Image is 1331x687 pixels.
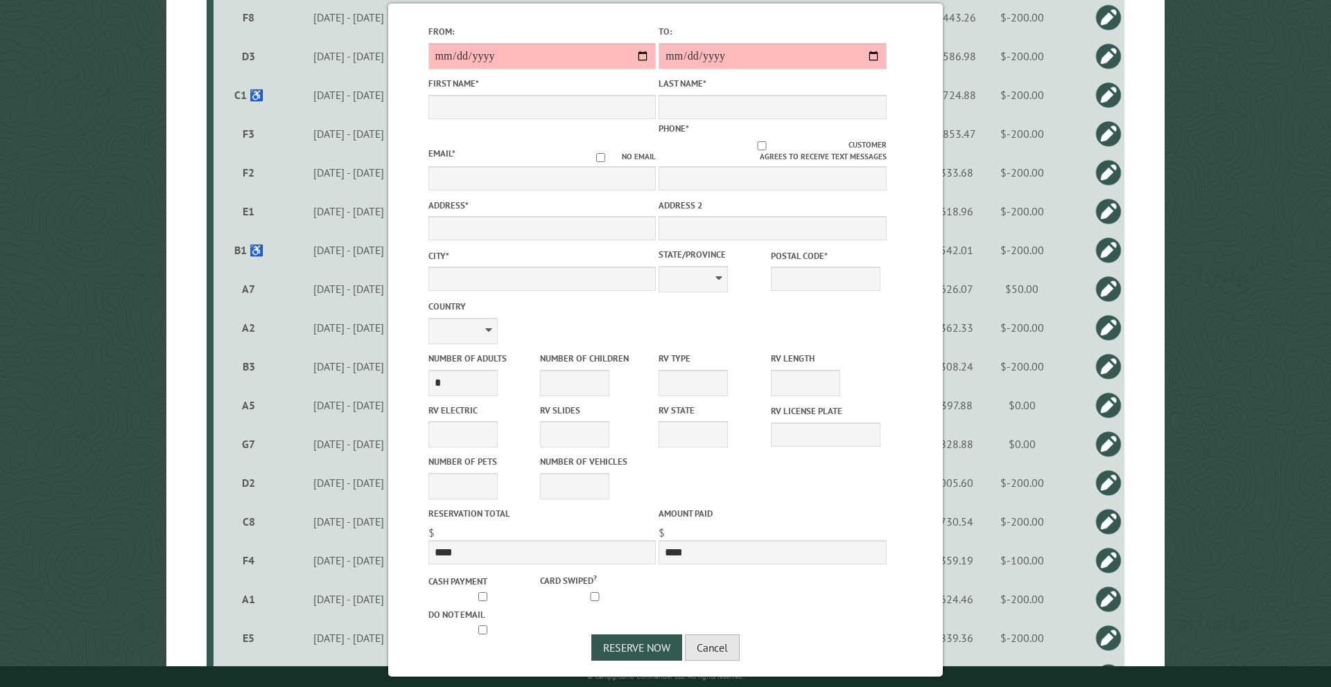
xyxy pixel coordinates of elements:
label: Cash payment [428,575,538,588]
td: $-200.00 [978,37,1066,75]
div: [DATE] - [DATE] [283,49,415,63]
td: $11724.88 [922,75,978,114]
label: Country [428,300,656,313]
div: F8 [219,10,279,24]
div: [DATE] - [DATE] [283,88,415,102]
label: RV Slides [540,404,650,417]
td: $-200.00 [978,231,1066,269]
td: $50.00 [978,269,1066,308]
td: $-200.00 [978,192,1066,231]
div: [DATE] - [DATE] [283,553,415,567]
div: G7 [219,437,279,451]
td: $11586.98 [922,37,978,75]
label: Address [428,199,656,212]
label: RV Type [659,352,768,365]
td: $-200.00 [978,347,1066,386]
label: From: [428,25,656,38]
label: Phone [659,123,689,134]
label: Card swiped [540,572,650,587]
label: Number of Adults [428,352,538,365]
td: $9333.68 [922,153,978,192]
div: F4 [219,553,279,567]
div: C1 ♿ [219,88,279,102]
label: RV Length [771,352,880,365]
label: RV State [659,404,768,417]
div: B1 ♿ [219,243,279,257]
div: F3 [219,127,279,141]
input: Customer agrees to receive text messages [675,141,849,150]
div: [DATE] - [DATE] [283,243,415,257]
label: First Name [428,77,656,90]
label: State/Province [659,248,768,261]
label: Number of Pets [428,455,538,468]
td: $-200.00 [978,114,1066,153]
td: $7308.24 [922,347,978,386]
td: $6005.60 [922,463,978,502]
input: No email [580,153,622,162]
div: [DATE] - [DATE] [283,631,415,645]
td: $9542.01 [922,231,978,269]
label: Number of Children [540,352,650,365]
div: E5 [219,631,279,645]
td: $10853.47 [922,114,978,153]
div: [DATE] - [DATE] [283,204,415,218]
td: $-200.00 [978,618,1066,657]
td: $-200.00 [978,502,1066,541]
td: $9618.96 [922,192,978,231]
td: $6397.88 [922,386,978,425]
label: Postal Code [771,249,880,262]
div: [DATE] - [DATE] [283,166,415,179]
div: A7 [219,282,279,296]
div: D3 [219,49,279,63]
div: [DATE] - [DATE] [283,398,415,412]
label: To: [659,25,887,38]
div: [DATE] - [DATE] [283,515,415,528]
button: Reserve Now [591,634,682,661]
small: © Campground Commander LLC. All rights reserved. [587,672,744,681]
td: $4839.36 [922,618,978,657]
label: RV Electric [428,404,538,417]
label: Do not email [428,608,538,621]
div: [DATE] - [DATE] [283,476,415,490]
label: No email [580,151,656,163]
td: $0.00 [978,425,1066,463]
label: Reservation Total [428,507,656,520]
div: A2 [219,321,279,334]
div: B3 [219,359,279,373]
div: [DATE] - [DATE] [283,592,415,606]
td: $-100.00 [978,541,1066,580]
div: [DATE] - [DATE] [283,282,415,296]
div: [DATE] - [DATE] [283,10,415,24]
label: Address 2 [659,199,887,212]
label: Amount paid [659,507,887,520]
td: $-200.00 [978,580,1066,618]
label: Last Name [659,77,887,90]
td: $-200.00 [978,153,1066,192]
td: $-200.00 [978,463,1066,502]
div: [DATE] - [DATE] [283,321,415,334]
td: $5624.46 [922,580,978,618]
label: Number of Vehicles [540,455,650,468]
label: Email [428,148,455,159]
span: $ [659,526,665,539]
div: F2 [219,166,279,179]
div: [DATE] - [DATE] [283,127,415,141]
div: D2 [219,476,279,490]
div: A1 [219,592,279,606]
label: Customer agrees to receive text messages [659,139,887,163]
button: Cancel [685,634,740,661]
div: E1 [219,204,279,218]
a: ? [593,573,597,582]
td: $7362.33 [922,308,978,347]
td: $-200.00 [978,75,1066,114]
td: $7626.07 [922,269,978,308]
td: $-200.00 [978,308,1066,347]
label: City [428,249,656,262]
div: C8 [219,515,279,528]
div: [DATE] - [DATE] [283,437,415,451]
div: [DATE] - [DATE] [283,359,415,373]
label: RV License Plate [771,404,880,418]
td: $5828.88 [922,425,978,463]
td: $0.00 [978,386,1066,425]
span: $ [428,526,435,539]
